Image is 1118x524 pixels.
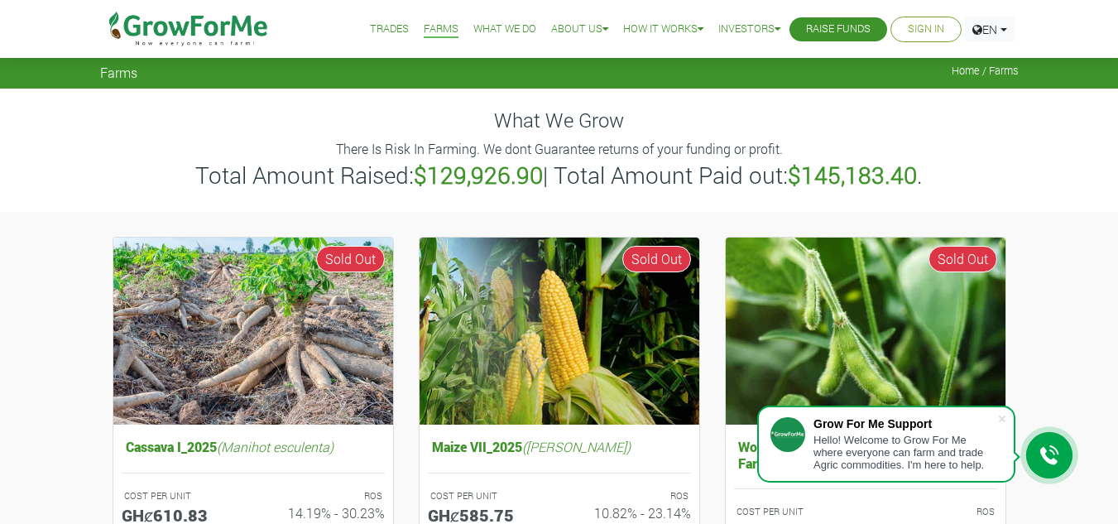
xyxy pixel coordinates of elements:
[551,21,608,38] a: About Us
[788,160,917,190] b: $145,183.40
[122,435,385,459] h5: Cassava I_2025
[965,17,1015,42] a: EN
[718,21,780,38] a: Investors
[928,246,997,272] span: Sold Out
[574,489,689,503] p: ROS
[428,435,691,459] h5: Maize VII_2025
[737,505,851,519] p: COST PER UNIT
[734,435,997,474] h5: Women in Organic Soybeans Farming_2025
[113,238,393,425] img: growforme image
[103,139,1016,159] p: There Is Risk In Farming. We dont Guarantee returns of your funding or profit.
[473,21,536,38] a: What We Do
[420,238,699,425] img: growforme image
[522,438,631,455] i: ([PERSON_NAME])
[813,434,997,471] div: Hello! Welcome to Grow For Me where everyone can farm and trade Agric commodities. I'm here to help.
[880,505,995,519] p: ROS
[430,489,545,503] p: COST PER UNIT
[424,21,458,38] a: Farms
[414,160,543,190] b: $129,926.90
[100,65,137,80] span: Farms
[268,489,382,503] p: ROS
[623,21,703,38] a: How it Works
[217,438,333,455] i: (Manihot esculenta)
[622,246,691,272] span: Sold Out
[806,21,871,38] a: Raise Funds
[908,21,944,38] a: Sign In
[813,417,997,430] div: Grow For Me Support
[266,505,385,521] h6: 14.19% - 30.23%
[952,65,1019,77] span: Home / Farms
[100,108,1019,132] h4: What We Grow
[726,238,1005,425] img: growforme image
[316,246,385,272] span: Sold Out
[370,21,409,38] a: Trades
[103,161,1016,190] h3: Total Amount Raised: | Total Amount Paid out: .
[124,489,238,503] p: COST PER UNIT
[572,505,691,521] h6: 10.82% - 23.14%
